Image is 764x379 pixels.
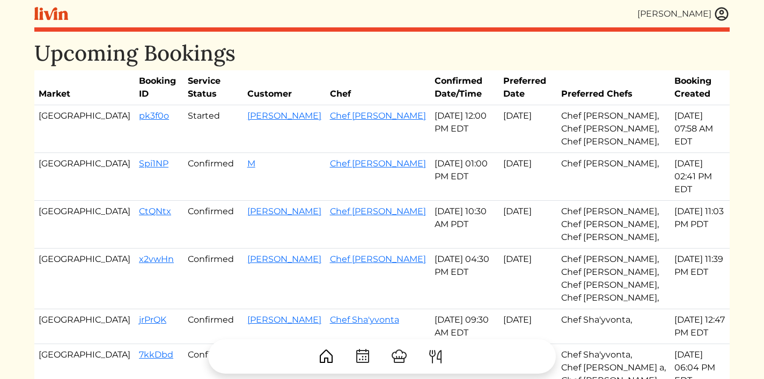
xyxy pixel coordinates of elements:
a: x2vwHn [139,254,174,264]
td: [DATE] [499,105,557,153]
a: [PERSON_NAME] [247,254,321,264]
img: user_account-e6e16d2ec92f44fc35f99ef0dc9cddf60790bfa021a6ecb1c896eb5d2907b31c.svg [714,6,730,22]
th: Market [34,70,135,105]
td: Chef [PERSON_NAME], Chef [PERSON_NAME], Chef [PERSON_NAME], [557,105,670,153]
a: Chef [PERSON_NAME] [330,111,426,121]
td: Started [183,105,243,153]
td: Chef [PERSON_NAME], Chef [PERSON_NAME], Chef [PERSON_NAME], Chef [PERSON_NAME], [557,249,670,309]
td: [GEOGRAPHIC_DATA] [34,201,135,249]
td: [DATE] [499,249,557,309]
a: Chef Sha'yvonta [330,315,399,325]
td: [GEOGRAPHIC_DATA] [34,105,135,153]
td: [GEOGRAPHIC_DATA] [34,153,135,201]
td: [DATE] 02:41 PM EDT [670,153,730,201]
td: [GEOGRAPHIC_DATA] [34,309,135,344]
a: [PERSON_NAME] [247,315,321,325]
a: Chef [PERSON_NAME] [330,254,426,264]
th: Preferred Date [499,70,557,105]
th: Confirmed Date/Time [430,70,499,105]
td: [DATE] 10:30 AM PDT [430,201,499,249]
a: jrPrQK [139,315,166,325]
td: [DATE] 12:47 PM EDT [670,309,730,344]
img: ChefHat-a374fb509e4f37eb0702ca99f5f64f3b6956810f32a249b33092029f8484b388.svg [391,348,408,365]
th: Preferred Chefs [557,70,670,105]
a: Chef [PERSON_NAME] [330,206,426,216]
td: Confirmed [183,201,243,249]
a: Spi1NP [139,158,168,169]
div: [PERSON_NAME] [637,8,711,20]
a: [PERSON_NAME] [247,206,321,216]
th: Booking ID [135,70,183,105]
td: Confirmed [183,309,243,344]
td: [DATE] 04:30 PM EDT [430,249,499,309]
th: Booking Created [670,70,730,105]
td: [DATE] [499,153,557,201]
td: [DATE] 09:30 AM EDT [430,309,499,344]
td: [DATE] 01:00 PM EDT [430,153,499,201]
td: Chef Sha'yvonta, [557,309,670,344]
img: CalendarDots-5bcf9d9080389f2a281d69619e1c85352834be518fbc73d9501aef674afc0d57.svg [354,348,371,365]
a: [PERSON_NAME] [247,111,321,121]
td: [DATE] 11:39 PM EDT [670,249,730,309]
img: ForkKnife-55491504ffdb50bab0c1e09e7649658475375261d09fd45db06cec23bce548bf.svg [427,348,444,365]
a: M [247,158,255,169]
img: House-9bf13187bcbb5817f509fe5e7408150f90897510c4275e13d0d5fca38e0b5951.svg [318,348,335,365]
h1: Upcoming Bookings [34,40,730,66]
td: Chef [PERSON_NAME], Chef [PERSON_NAME], Chef [PERSON_NAME], [557,201,670,249]
td: Confirmed [183,249,243,309]
td: [DATE] 11:03 PM PDT [670,201,730,249]
td: Confirmed [183,153,243,201]
img: livin-logo-a0d97d1a881af30f6274990eb6222085a2533c92bbd1e4f22c21b4f0d0e3210c.svg [34,7,68,20]
td: [DATE] 12:00 PM EDT [430,105,499,153]
td: [DATE] [499,201,557,249]
td: Chef [PERSON_NAME], [557,153,670,201]
a: pk3f0o [139,111,169,121]
a: Chef [PERSON_NAME] [330,158,426,169]
th: Service Status [183,70,243,105]
a: CtQNtx [139,206,171,216]
th: Chef [326,70,430,105]
td: [DATE] [499,309,557,344]
td: [GEOGRAPHIC_DATA] [34,249,135,309]
th: Customer [243,70,326,105]
td: [DATE] 07:58 AM EDT [670,105,730,153]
